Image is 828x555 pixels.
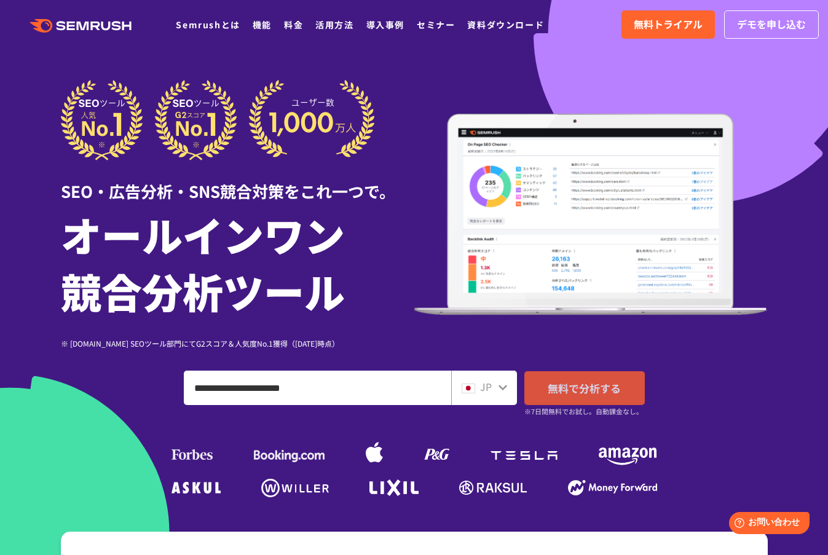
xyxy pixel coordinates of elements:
[61,160,414,203] div: SEO・広告分析・SNS競合対策をこれ一つで。
[284,18,303,31] a: 料金
[480,379,492,394] span: JP
[176,18,240,31] a: Semrushとは
[524,406,643,417] small: ※7日間無料でお試し。自動課金なし。
[61,337,414,349] div: ※ [DOMAIN_NAME] SEOツール部門にてG2スコア＆人気度No.1獲得（[DATE]時点）
[315,18,353,31] a: 活用方法
[621,10,715,39] a: 無料トライアル
[417,18,455,31] a: セミナー
[253,18,272,31] a: 機能
[184,371,451,404] input: ドメイン、キーワードまたはURLを入力してください
[524,371,645,405] a: 無料で分析する
[719,507,814,541] iframe: Help widget launcher
[634,17,703,33] span: 無料トライアル
[61,206,414,319] h1: オールインワン 競合分析ツール
[366,18,404,31] a: 導入事例
[737,17,806,33] span: デモを申し込む
[724,10,819,39] a: デモを申し込む
[467,18,544,31] a: 資料ダウンロード
[548,380,621,396] span: 無料で分析する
